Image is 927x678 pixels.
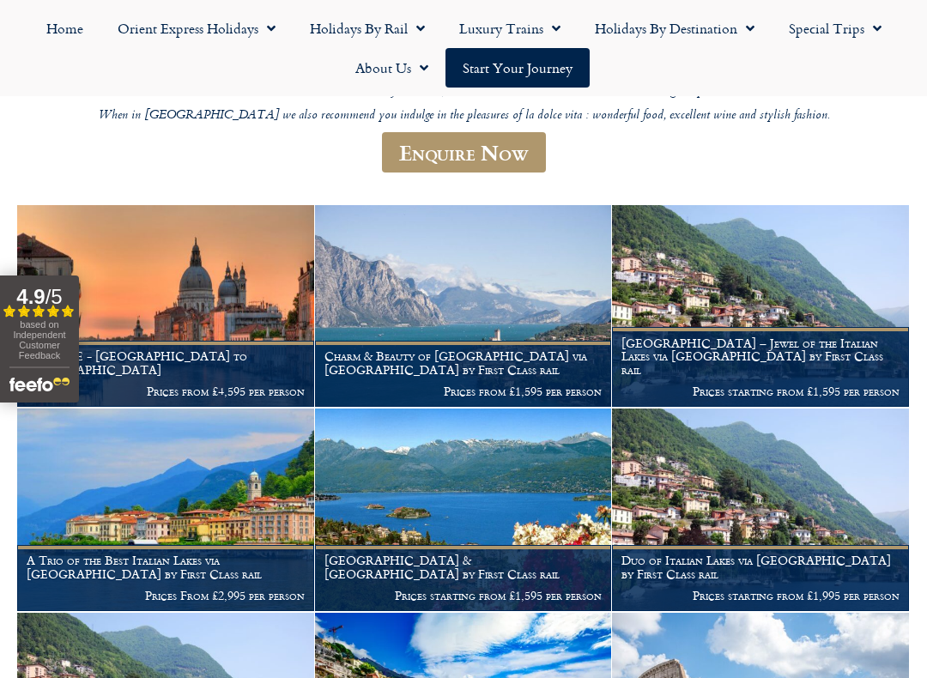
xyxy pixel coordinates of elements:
[324,554,603,581] h1: [GEOGRAPHIC_DATA] & [GEOGRAPHIC_DATA] by First Class rail
[315,409,613,612] a: [GEOGRAPHIC_DATA] & [GEOGRAPHIC_DATA] by First Class rail Prices starting from £1,595 per person
[27,384,305,398] p: Prices from £4,595 per person
[442,9,578,48] a: Luxury Trains
[621,384,900,398] p: Prices starting from £1,595 per person
[17,205,315,409] a: The VSOE - [GEOGRAPHIC_DATA] to [GEOGRAPHIC_DATA] Prices from £4,595 per person
[293,9,442,48] a: Holidays by Rail
[445,48,590,88] a: Start your Journey
[578,9,772,48] a: Holidays by Destination
[29,9,100,48] a: Home
[100,9,293,48] a: Orient Express Holidays
[9,9,918,88] nav: Menu
[772,9,899,48] a: Special Trips
[51,108,875,124] p: When in [GEOGRAPHIC_DATA] we also recommend you indulge in the pleasures of la dolce vita : wonde...
[27,349,305,377] h1: The VSOE - [GEOGRAPHIC_DATA] to [GEOGRAPHIC_DATA]
[612,409,910,612] a: Duo of Italian Lakes via [GEOGRAPHIC_DATA] by First Class rail Prices starting from £1,995 per pe...
[17,205,314,408] img: Orient Express Special Venice compressed
[324,349,603,377] h1: Charm & Beauty of [GEOGRAPHIC_DATA] via [GEOGRAPHIC_DATA] by First Class rail
[621,589,900,602] p: Prices starting from £1,995 per person
[612,205,910,409] a: [GEOGRAPHIC_DATA] – Jewel of the Italian Lakes via [GEOGRAPHIC_DATA] by First Class rail Prices s...
[27,589,305,602] p: Prices From £2,995 per person
[51,36,875,100] p: In our humble opinion, [GEOGRAPHIC_DATA] has it all; stunning architecture, world-famous works of...
[621,336,900,377] h1: [GEOGRAPHIC_DATA] – Jewel of the Italian Lakes via [GEOGRAPHIC_DATA] by First Class rail
[315,205,613,409] a: Charm & Beauty of [GEOGRAPHIC_DATA] via [GEOGRAPHIC_DATA] by First Class rail Prices from £1,595 ...
[621,554,900,581] h1: Duo of Italian Lakes via [GEOGRAPHIC_DATA] by First Class rail
[324,384,603,398] p: Prices from £1,595 per person
[382,132,546,173] a: Enquire Now
[338,48,445,88] a: About Us
[324,589,603,602] p: Prices starting from £1,595 per person
[17,409,315,612] a: A Trio of the Best Italian Lakes via [GEOGRAPHIC_DATA] by First Class rail Prices From £2,995 per...
[27,554,305,581] h1: A Trio of the Best Italian Lakes via [GEOGRAPHIC_DATA] by First Class rail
